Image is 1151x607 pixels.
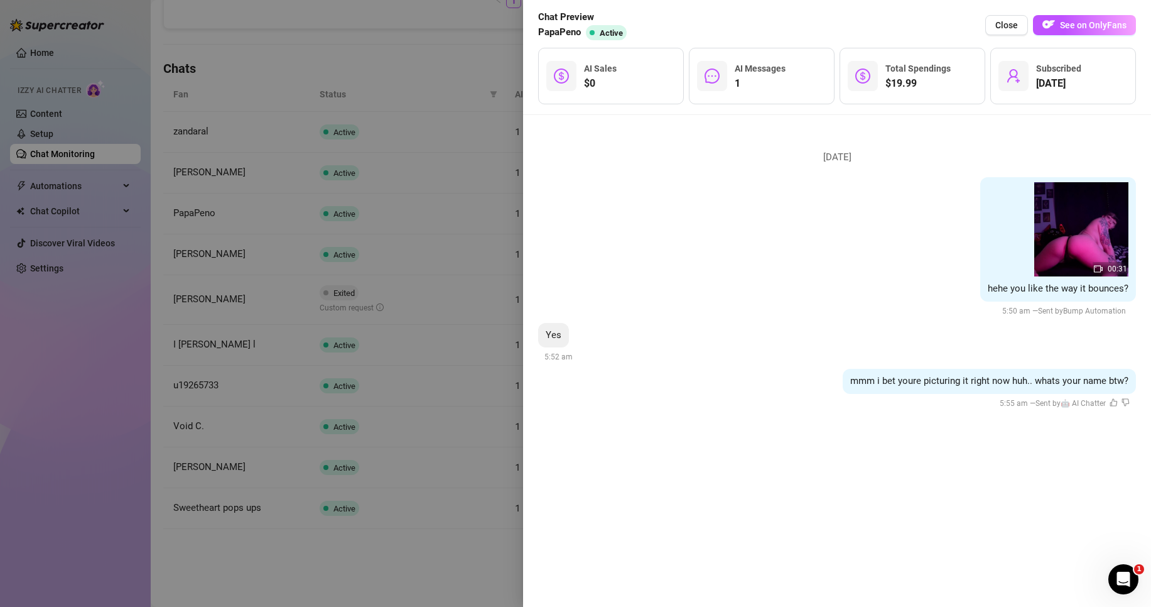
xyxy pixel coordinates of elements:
[985,15,1028,35] button: Close
[814,150,861,165] span: [DATE]
[1038,307,1126,315] span: Sent by Bump Automation
[584,63,617,74] span: AI Sales
[1036,76,1081,91] span: [DATE]
[735,76,786,91] span: 1
[584,76,617,91] span: $0
[538,10,632,25] span: Chat Preview
[885,63,951,74] span: Total Spendings
[538,25,581,40] span: PapaPeno
[1034,182,1128,276] img: media
[1002,307,1130,315] span: 5:50 am —
[546,329,561,341] span: Yes
[850,375,1128,386] span: mmm i bet youre picturing it right now huh.. whats your name btw?
[855,68,870,84] span: dollar
[600,28,623,38] span: Active
[1036,63,1081,74] span: Subscribed
[1121,398,1130,407] span: dislike
[1042,18,1055,31] img: OF
[735,63,786,74] span: AI Messages
[1033,15,1136,36] a: OFSee on OnlyFans
[1000,399,1130,408] span: 5:55 am —
[1035,399,1106,408] span: Sent by 🤖 AI Chatter
[544,353,573,361] span: 5:52 am
[1094,265,1103,273] span: video-camera
[988,283,1128,294] span: hehe you like the way it bounces?
[1060,20,1127,30] span: See on OnlyFans
[1108,265,1127,273] span: 00:31
[1110,398,1118,407] span: like
[705,68,720,84] span: message
[1033,15,1136,35] button: OFSee on OnlyFans
[1006,68,1021,84] span: user-add
[554,68,569,84] span: dollar
[1108,564,1138,594] iframe: Intercom live chat
[1134,564,1144,574] span: 1
[995,20,1018,30] span: Close
[885,76,951,91] span: $19.99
